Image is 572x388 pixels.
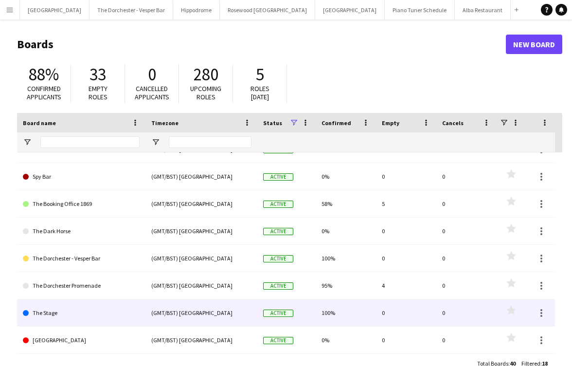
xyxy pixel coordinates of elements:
span: Active [263,173,293,181]
span: Timezone [151,119,179,127]
button: Piano Tuner Schedule [385,0,455,19]
button: Hippodrome [173,0,220,19]
div: 0 [376,163,436,190]
div: 95% [316,272,376,299]
a: Spy Bar [23,163,140,190]
button: [GEOGRAPHIC_DATA] [20,0,89,19]
div: 0 [376,327,436,353]
span: Roles [DATE] [250,84,269,101]
span: Board name [23,119,56,127]
span: Status [263,119,282,127]
span: Filtered [521,360,540,367]
a: New Board [506,35,562,54]
div: 4 [376,272,436,299]
span: Cancelled applicants [135,84,169,101]
span: Cancels [442,119,464,127]
button: Open Filter Menu [151,138,160,147]
span: Confirmed applicants [27,84,61,101]
span: Upcoming roles [190,84,221,101]
button: Open Filter Menu [23,138,32,147]
a: The Dark Horse [23,218,140,245]
span: Active [263,282,293,290]
div: (GMT/BST) [GEOGRAPHIC_DATA] [145,327,257,353]
div: 0 [376,218,436,244]
button: Alba Restaurant [455,0,511,19]
span: 40 [510,360,516,367]
div: 5 [376,190,436,217]
div: 58% [316,190,376,217]
div: 0 [436,245,497,272]
div: 0 [436,163,497,190]
div: 0 [436,218,497,244]
span: 280 [194,64,218,85]
span: Active [263,255,293,262]
div: 0 [436,299,497,326]
a: The Dorchester Promenade [23,272,140,299]
span: Total Boards [477,360,508,367]
div: 100% [316,245,376,272]
span: Active [263,337,293,344]
div: 100% [316,299,376,326]
button: The Dorchester - Vesper Bar [89,0,173,19]
div: 0% [316,163,376,190]
button: Rosewood [GEOGRAPHIC_DATA] [220,0,315,19]
a: The Booking Office 1869 [23,190,140,218]
div: (GMT/BST) [GEOGRAPHIC_DATA] [145,245,257,272]
span: 0 [148,64,156,85]
div: 0 [376,245,436,272]
a: [GEOGRAPHIC_DATA] [23,327,140,354]
div: 0 [436,190,497,217]
div: : [521,354,548,373]
input: Timezone Filter Input [169,136,251,148]
span: Confirmed [322,119,351,127]
button: [GEOGRAPHIC_DATA] [315,0,385,19]
div: (GMT/BST) [GEOGRAPHIC_DATA] [145,190,257,217]
div: (GMT/BST) [GEOGRAPHIC_DATA] [145,272,257,299]
input: Board name Filter Input [40,136,140,148]
span: 33 [89,64,106,85]
a: The Dorchester - Vesper Bar [23,245,140,272]
div: (GMT/BST) [GEOGRAPHIC_DATA] [145,163,257,190]
div: 0% [316,327,376,353]
span: 88% [29,64,59,85]
span: 5 [256,64,264,85]
div: 0 [376,299,436,326]
div: : [477,354,516,373]
span: Active [263,201,293,208]
span: Active [263,228,293,235]
div: 0 [436,272,497,299]
a: The Stage [23,299,140,327]
span: Active [263,310,293,317]
h1: Boards [17,37,506,52]
span: Empty roles [89,84,107,101]
span: Empty [382,119,399,127]
div: (GMT/BST) [GEOGRAPHIC_DATA] [145,299,257,326]
div: 0 [436,327,497,353]
div: (GMT/BST) [GEOGRAPHIC_DATA] [145,218,257,244]
div: 0% [316,218,376,244]
span: 18 [542,360,548,367]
